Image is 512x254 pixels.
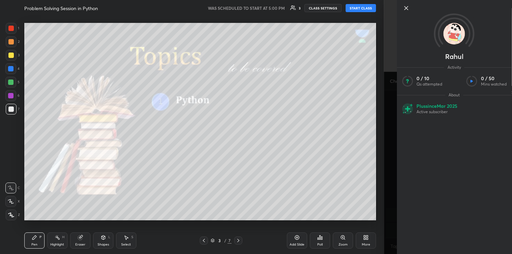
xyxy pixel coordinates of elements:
[443,23,465,44] img: 94528509d7bd4632b05bd704ddf3f7fa.jpg
[5,196,20,207] div: X
[5,90,20,101] div: 6
[6,210,20,220] div: Z
[227,237,232,244] div: 7
[362,243,370,246] div: More
[5,63,20,74] div: 4
[299,6,300,10] div: 3
[131,235,133,239] div: S
[31,243,37,246] div: Pen
[5,77,20,88] div: 5
[416,75,442,82] p: 0 / 10
[481,82,507,87] p: Mins watched
[416,103,457,109] p: Plus since Mar 2025
[6,36,20,47] div: 2
[317,243,323,246] div: Poll
[224,239,226,243] div: /
[50,243,64,246] div: Highlight
[445,54,463,59] p: Rahul
[62,235,64,239] div: H
[416,82,442,87] p: Qs attempted
[339,243,348,246] div: Zoom
[39,235,42,239] div: P
[98,243,109,246] div: Shapes
[216,239,223,243] div: 3
[75,243,85,246] div: Eraser
[416,109,457,115] p: Active subscriber
[290,243,304,246] div: Add Slide
[6,104,20,115] div: 7
[121,243,131,246] div: Select
[208,5,285,11] h5: WAS SCHEDULED TO START AT 5:00 PM
[444,65,464,70] span: Activity
[445,92,463,98] span: About
[24,5,98,11] h4: Problem Solving Session in Python
[108,235,110,239] div: L
[304,4,342,12] button: CLASS SETTINGS
[5,183,20,193] div: C
[481,75,507,82] p: 0 / 50
[346,4,376,12] button: START CLASS
[6,23,19,34] div: 1
[6,50,20,61] div: 3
